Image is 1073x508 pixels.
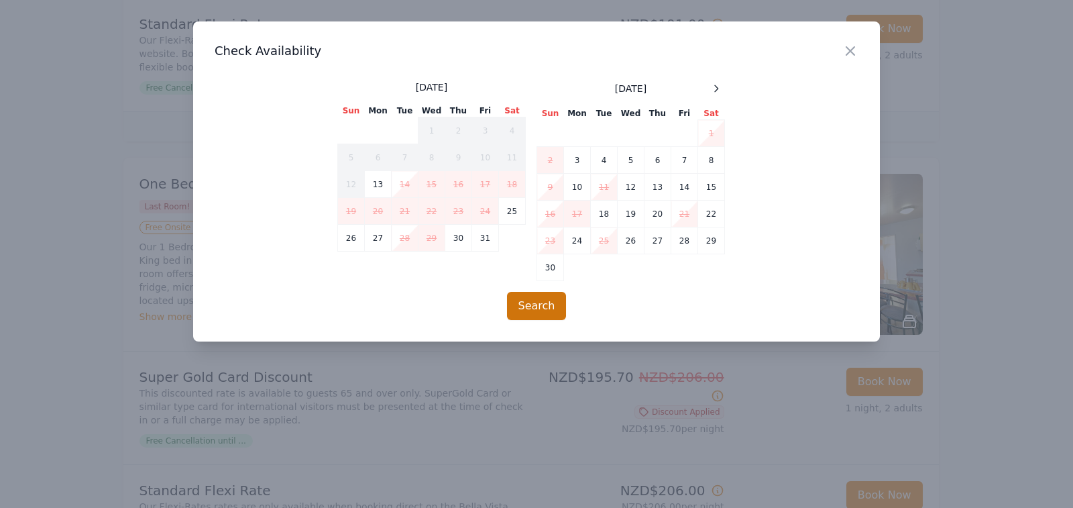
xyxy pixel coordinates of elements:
th: Sun [537,107,564,120]
td: 7 [671,147,698,174]
th: Mon [564,107,591,120]
td: 17 [472,171,499,198]
th: Sat [499,105,526,117]
td: 13 [644,174,671,201]
th: Thu [644,107,671,120]
td: 1 [418,117,445,144]
td: 25 [591,227,618,254]
td: 19 [338,198,365,225]
td: 27 [644,227,671,254]
td: 18 [499,171,526,198]
td: 23 [445,198,472,225]
td: 20 [644,201,671,227]
th: Mon [365,105,392,117]
td: 30 [537,254,564,281]
th: Tue [392,105,418,117]
td: 26 [338,225,365,252]
td: 31 [472,225,499,252]
td: 9 [537,174,564,201]
td: 13 [365,171,392,198]
th: Sun [338,105,365,117]
span: [DATE] [615,82,646,95]
td: 28 [671,227,698,254]
td: 25 [499,198,526,225]
td: 2 [445,117,472,144]
td: 28 [392,225,418,252]
td: 5 [338,144,365,171]
td: 10 [564,174,591,201]
th: Sat [698,107,725,120]
td: 4 [499,117,526,144]
td: 16 [445,171,472,198]
td: 3 [472,117,499,144]
span: [DATE] [416,81,447,94]
th: Fri [472,105,499,117]
td: 7 [392,144,418,171]
td: 10 [472,144,499,171]
td: 26 [618,227,644,254]
button: Search [507,292,567,320]
td: 14 [392,171,418,198]
td: 8 [418,144,445,171]
td: 12 [618,174,644,201]
td: 4 [591,147,618,174]
td: 6 [644,147,671,174]
th: Tue [591,107,618,120]
td: 30 [445,225,472,252]
td: 27 [365,225,392,252]
td: 8 [698,147,725,174]
td: 29 [418,225,445,252]
td: 11 [591,174,618,201]
td: 22 [418,198,445,225]
td: 17 [564,201,591,227]
td: 21 [671,201,698,227]
td: 24 [472,198,499,225]
td: 14 [671,174,698,201]
td: 11 [499,144,526,171]
td: 18 [591,201,618,227]
th: Wed [418,105,445,117]
td: 29 [698,227,725,254]
td: 3 [564,147,591,174]
td: 23 [537,227,564,254]
td: 21 [392,198,418,225]
td: 19 [618,201,644,227]
td: 1 [698,120,725,147]
th: Thu [445,105,472,117]
td: 5 [618,147,644,174]
td: 6 [365,144,392,171]
th: Wed [618,107,644,120]
td: 9 [445,144,472,171]
th: Fri [671,107,698,120]
h3: Check Availability [215,43,858,59]
td: 20 [365,198,392,225]
td: 15 [698,174,725,201]
td: 12 [338,171,365,198]
td: 22 [698,201,725,227]
td: 24 [564,227,591,254]
td: 15 [418,171,445,198]
td: 16 [537,201,564,227]
td: 2 [537,147,564,174]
